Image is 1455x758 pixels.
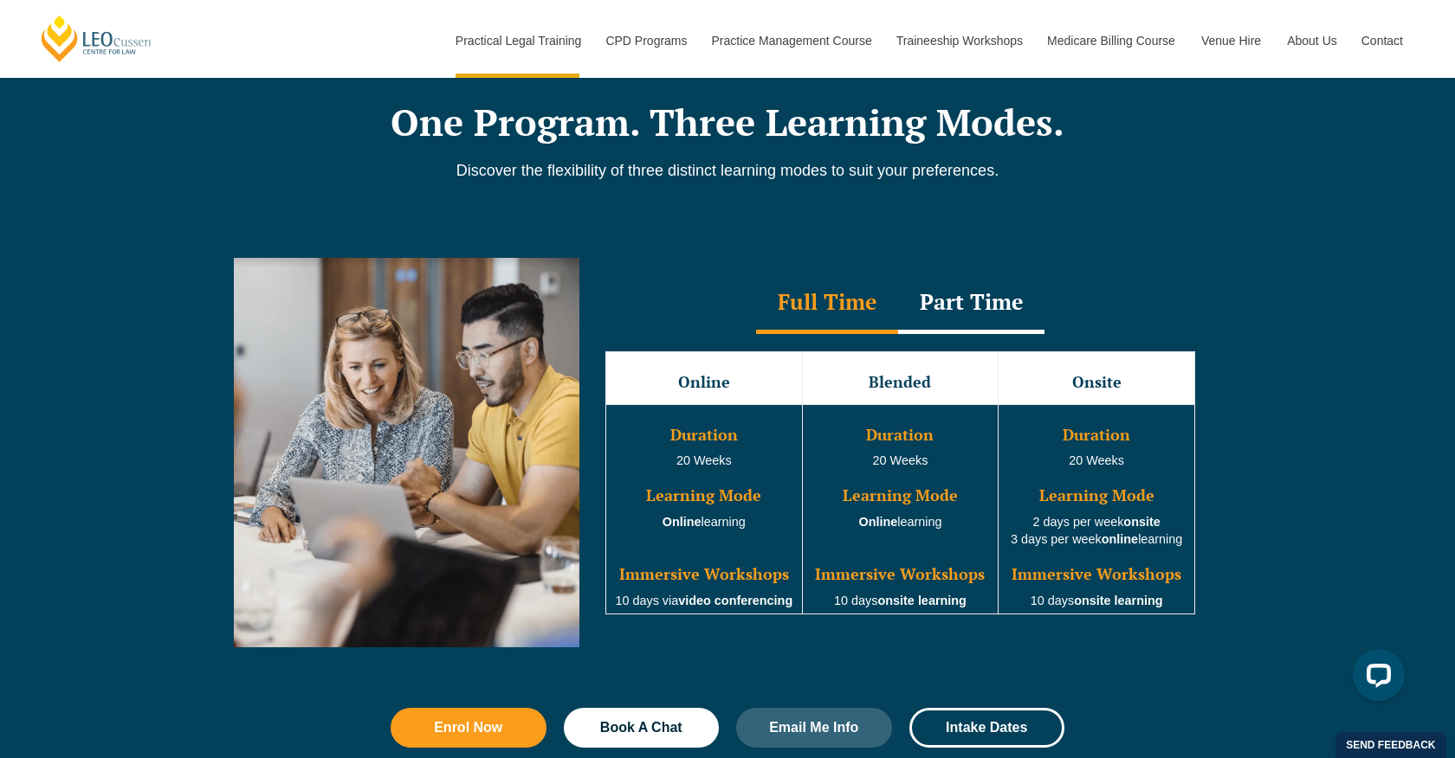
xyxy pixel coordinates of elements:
div: Full Time [756,273,898,334]
strong: online [1102,532,1138,546]
a: Venue Hire [1188,3,1274,78]
a: Contact [1348,3,1416,78]
a: Medicare Billing Course [1034,3,1188,78]
a: Book A Chat [564,708,720,748]
span: Book A Chat [600,721,682,735]
td: learning 10 days via [606,404,803,614]
a: Email Me Info [736,708,892,748]
a: CPD Programs [592,3,698,78]
strong: onsite learning [1074,594,1162,607]
strong: onsite [1123,515,1160,529]
a: Enrol Now [391,708,546,748]
h3: Onsite [1000,374,1193,391]
strong: Online [663,515,702,529]
strong: onsite learning [878,594,967,607]
div: Part Time [898,273,1044,334]
h3: Duration [805,427,997,444]
h3: Online [608,374,800,391]
span: 20 Weeks [676,453,732,467]
a: Practice Management Course [699,3,883,78]
h3: Immersive Workshops [608,566,800,583]
span: Email Me Info [769,721,858,735]
td: 20 Weeks learning 10 days [802,404,999,614]
span: Duration [670,424,738,445]
h3: Immersive Workshops [805,566,997,583]
span: Enrol Now [434,721,502,735]
h3: Duration [1000,427,1193,444]
h3: Blended [805,374,997,391]
a: About Us [1274,3,1348,78]
strong: video conferencing [678,594,792,607]
h2: One Program. Three Learning Modes. [234,100,1221,144]
iframe: LiveChat chat widget [1339,642,1412,715]
strong: Online [858,515,897,529]
span: Intake Dates [946,721,1027,735]
td: 20 Weeks 2 days per week 3 days per week learning 10 days [999,404,1195,614]
h3: Learning Mode [805,487,997,504]
a: Intake Dates [909,708,1065,748]
a: [PERSON_NAME] Centre for Law [39,14,154,63]
a: Practical Legal Training [443,3,593,78]
h3: Learning Mode [608,487,800,504]
p: Discover the flexibility of three distinct learning modes to suit your preferences. [234,161,1221,180]
h3: Immersive Workshops [1000,566,1193,583]
h3: Learning Mode [1000,487,1193,504]
a: Traineeship Workshops [883,3,1034,78]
